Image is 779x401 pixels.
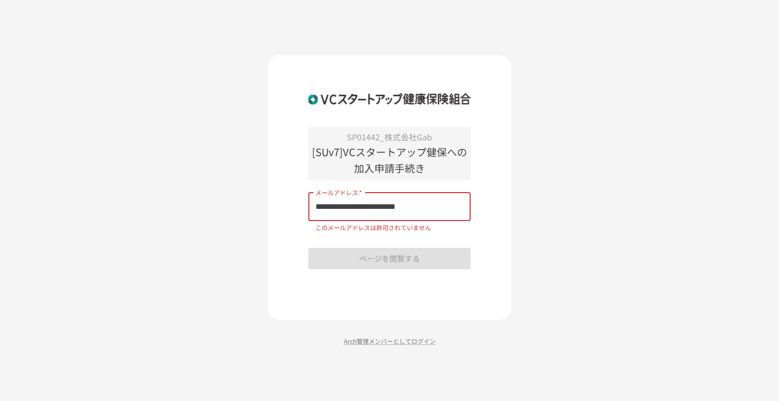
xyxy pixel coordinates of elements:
[308,144,471,176] p: [SUv7]VCスタートアップ健保への加入申請手続き
[308,86,471,112] img: ZDfHsVrhrXUoWEWGWYf8C4Fv4dEjYTEDCNvmL73B7ox
[315,188,362,197] label: メールアドレス
[315,223,464,233] p: このメールアドレスは許可されていません
[308,131,471,144] p: SP01442_株式会社Gab
[268,336,511,346] p: Arch管理メンバーとしてログイン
